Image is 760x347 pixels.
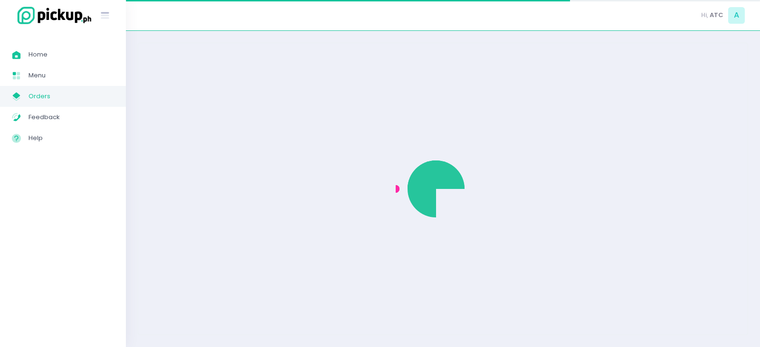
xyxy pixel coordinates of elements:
[28,69,114,82] span: Menu
[728,7,745,24] span: A
[701,10,708,20] span: Hi,
[12,5,93,26] img: logo
[710,10,723,20] span: ATC
[28,48,114,61] span: Home
[28,90,114,103] span: Orders
[28,132,114,144] span: Help
[28,111,114,123] span: Feedback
